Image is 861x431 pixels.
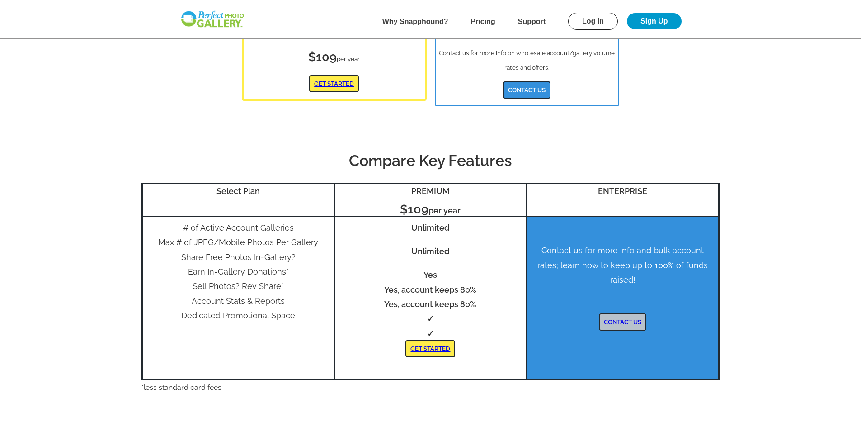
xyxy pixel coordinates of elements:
[308,55,360,62] span: per year
[599,313,646,331] a: CONTACT US
[339,327,522,341] div: ✓
[518,18,546,25] a: Support
[411,186,450,196] span: PREMIUM
[568,13,618,30] a: Log In
[471,18,495,25] a: Pricing
[531,243,714,287] span: Contact us for more info and bulk account rates; learn how to keep up to 100% of funds raised!
[503,81,550,99] a: CONTACT US
[339,297,522,312] div: Yes, account keeps 80%
[308,50,337,64] span: $109
[339,283,522,297] div: Yes, account keeps 80%
[339,235,522,268] div: Unlimited
[382,18,448,25] a: Why Snapphound?
[405,340,455,357] a: GET STARTED
[147,265,330,279] div: Earn In-Gallery Donations*
[147,279,330,294] div: Sell Photos? Rev Share*
[598,186,647,196] span: ENTERPRISE
[147,235,330,250] div: Max # of JPEG/Mobile Photos Per Gallery
[216,186,260,196] span: Select Plan
[141,383,221,392] span: *less standard card fees
[180,10,245,28] img: Snapphound Logo
[400,202,428,216] span: $109
[627,13,681,29] a: Sign Up
[339,312,522,326] div: ✓
[400,206,461,215] span: per year
[339,268,522,282] div: Yes
[147,250,330,265] div: Share Free Photos In-Gallery?
[147,308,330,323] div: Dedicated Promotional Space
[339,221,522,235] div: Unlimited
[309,75,359,92] a: GET STARTED
[147,294,330,308] div: Account Stats & Reports
[147,221,330,235] div: # of Active Account Galleries
[439,49,615,71] span: Contact us for more info on wholesale account/gallery volume rates and offers.
[141,147,720,175] h2: Compare Key Features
